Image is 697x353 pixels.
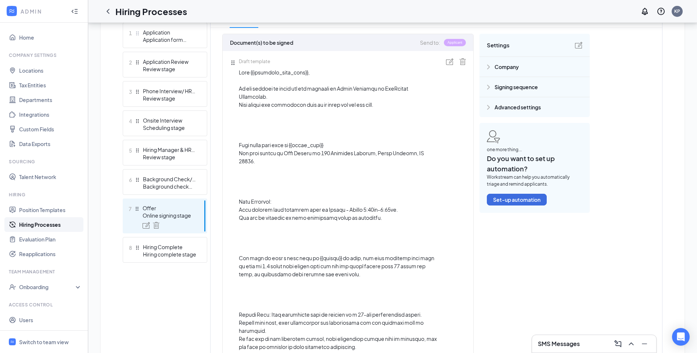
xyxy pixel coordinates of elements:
[129,58,132,67] span: 2
[19,283,76,291] div: Onboarding
[9,302,80,308] div: Access control
[21,8,64,15] div: ADMIN
[538,340,580,348] h3: SMS Messages
[129,146,132,155] span: 5
[135,119,140,124] svg: Drag
[674,8,680,14] div: KP
[135,60,140,65] svg: Drag
[612,338,624,350] button: ComposeMessage
[487,41,510,50] span: Settings
[19,327,82,342] a: Roles and Permissions
[129,243,132,252] span: 8
[129,117,132,125] span: 4
[8,7,15,15] svg: WorkstreamLogo
[19,92,82,107] a: Departments
[614,339,622,348] svg: ComposeMessage
[19,122,82,137] a: Custom Fields
[135,89,140,94] svg: Drag
[487,146,582,153] span: one more thing...
[19,217,82,232] a: Hiring Processes
[19,232,82,247] a: Evaluation Plan
[420,39,440,47] span: Send to:
[143,212,196,219] div: Online signing stage
[143,58,197,65] div: Application Review
[143,175,197,183] div: Background Check/ References
[143,251,197,258] div: Hiring complete stage
[9,269,80,275] div: Team Management
[143,204,196,212] div: Offer
[495,63,519,71] span: Company
[143,65,197,73] div: Review stage
[19,107,82,122] a: Integrations
[129,175,132,184] span: 6
[143,87,197,95] div: Phone Interview/ HR Review & Schedule
[9,159,80,165] div: Sourcing
[9,192,80,198] div: Hiring
[104,7,112,16] svg: ChevronLeft
[495,103,541,111] span: Advanced settings
[143,146,197,153] div: Hiring Manager & HR Feedback
[239,58,440,65] span: Draft template
[143,29,197,36] div: Application
[19,203,82,217] a: Position Templates
[230,39,293,47] span: Document(s) to be signed
[625,338,637,350] button: ChevronUp
[9,52,80,58] div: Company Settings
[71,8,78,15] svg: Collapse
[134,206,140,211] svg: Drag
[143,95,197,102] div: Review stage
[495,83,538,91] span: Signing sequence
[19,338,69,346] div: Switch to team view
[129,29,132,37] span: 1
[487,194,547,205] button: Set-up automation
[487,153,582,174] span: Do you want to set up automation?
[135,148,140,153] svg: Drag
[19,170,82,184] a: Talent Network
[230,60,236,66] svg: Drag
[135,177,140,182] svg: Drag
[672,328,690,346] div: Open Intercom Messenger
[115,5,187,18] h1: Hiring Processes
[143,153,197,161] div: Review stage
[129,87,132,96] span: 3
[143,117,197,124] div: Onsite Interview
[10,339,15,344] svg: WorkstreamLogo
[135,245,140,250] svg: Drag
[487,174,582,188] span: Workstream can help you automatically triage and remind applicants.
[19,78,82,92] a: Tax Entities
[19,63,82,78] a: Locations
[143,183,197,190] div: Background check stage
[143,243,197,251] div: Hiring Complete
[135,31,140,36] svg: Drag
[19,137,82,151] a: Data Exports
[657,7,665,16] svg: QuestionInfo
[627,339,636,348] svg: ChevronUp
[19,313,82,327] a: Users
[9,283,16,291] svg: UserCheck
[143,124,197,131] div: Scheduling stage
[19,247,82,261] a: Reapplications
[143,36,197,43] div: Application form stage
[639,338,650,350] button: Minimize
[640,339,649,348] svg: Minimize
[640,7,649,16] svg: Notifications
[448,40,462,45] span: Applicant
[19,30,82,45] a: Home
[129,204,132,213] span: 7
